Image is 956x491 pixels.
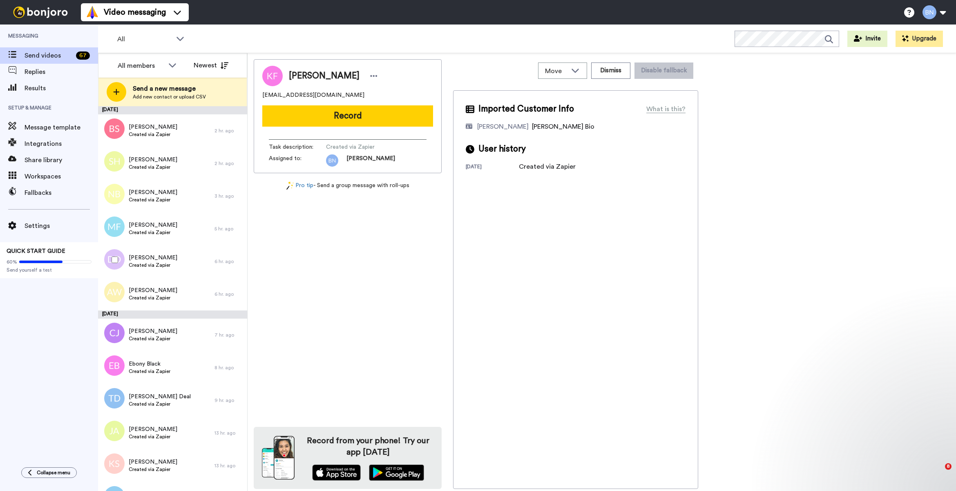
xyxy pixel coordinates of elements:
img: bs.png [104,118,125,139]
span: 8 [945,463,952,470]
span: [PERSON_NAME] [129,156,177,164]
span: Created via Zapier [129,164,177,170]
span: Add new contact or upload CSV [133,94,206,100]
button: Disable fallback [634,62,693,79]
span: Created via Zapier [129,262,177,268]
button: Dismiss [591,62,630,79]
img: ja.png [104,421,125,441]
span: [PERSON_NAME] [346,154,395,167]
span: [PERSON_NAME] [129,286,177,295]
span: Imported Customer Info [478,103,574,115]
div: 2 hr. ago [214,160,243,167]
img: cj.png [104,323,125,343]
h4: Record from your phone! Try our app [DATE] [303,435,433,458]
span: Created via Zapier [326,143,404,151]
img: appstore [312,464,361,481]
div: 7 hr. ago [214,332,243,338]
img: mf.png [104,216,125,237]
img: aw.png [104,282,125,302]
div: 5 hr. ago [214,225,243,232]
span: [PERSON_NAME] [129,221,177,229]
div: 13 hr. ago [214,430,243,436]
span: [PERSON_NAME] [129,425,177,433]
div: 6 hr. ago [214,258,243,265]
span: [PERSON_NAME] Deal [129,393,191,401]
span: Created via Zapier [129,335,177,342]
span: Send yourself a test [7,267,92,273]
img: vm-color.svg [86,6,99,19]
img: bn.png [326,154,338,167]
span: Created via Zapier [129,131,177,138]
span: Created via Zapier [129,229,177,236]
span: [PERSON_NAME] [289,70,360,82]
span: Move [545,66,567,76]
img: ks.png [104,453,125,474]
div: [DATE] [466,163,519,172]
span: Message template [25,123,98,132]
img: nb.png [104,184,125,204]
span: Created via Zapier [129,401,191,407]
div: 3 hr. ago [214,193,243,199]
iframe: Intercom live chat [928,463,948,483]
span: [PERSON_NAME] [129,123,177,131]
button: Record [262,105,433,127]
button: Collapse menu [21,467,77,478]
img: sh.png [104,151,125,172]
span: Created via Zapier [129,433,177,440]
span: [PERSON_NAME] [129,327,177,335]
div: [DATE] [98,106,247,114]
div: [DATE] [98,310,247,319]
img: eb.png [104,355,125,376]
span: Ebony Black [129,360,170,368]
span: Task description : [269,143,326,151]
span: Created via Zapier [129,368,170,375]
div: [PERSON_NAME] [477,122,529,132]
img: magic-wand.svg [286,181,294,190]
div: Created via Zapier [519,162,576,172]
span: User history [478,143,526,155]
div: 9 hr. ago [214,397,243,404]
div: All members [118,61,164,71]
span: [PERSON_NAME] [129,458,177,466]
img: download [262,436,295,480]
img: Image of Kahmla Folie [262,66,283,86]
span: Integrations [25,139,98,149]
span: Assigned to: [269,154,326,167]
span: [PERSON_NAME] [129,188,177,196]
span: [PERSON_NAME] [129,254,177,262]
span: Workspaces [25,172,98,181]
img: playstore [369,464,424,481]
div: 13 hr. ago [214,462,243,469]
button: Upgrade [896,31,943,47]
span: 60% [7,259,17,265]
img: td.png [104,388,125,408]
span: [PERSON_NAME] Bio [532,123,594,130]
button: Newest [188,57,235,74]
span: Replies [25,67,98,77]
button: Invite [847,31,887,47]
span: Settings [25,221,98,231]
span: All [117,34,172,44]
img: bj-logo-header-white.svg [10,7,71,18]
span: Send videos [25,51,73,60]
div: 67 [76,51,90,60]
span: Created via Zapier [129,466,177,473]
div: 6 hr. ago [214,291,243,297]
span: Fallbacks [25,188,98,198]
span: Share library [25,155,98,165]
div: 8 hr. ago [214,364,243,371]
span: Results [25,83,98,93]
a: Pro tip [286,181,313,190]
div: - Send a group message with roll-ups [254,181,442,190]
div: What is this? [646,104,686,114]
span: Collapse menu [37,469,70,476]
span: Send a new message [133,84,206,94]
span: Created via Zapier [129,295,177,301]
span: Video messaging [104,7,166,18]
span: [EMAIL_ADDRESS][DOMAIN_NAME] [262,91,364,99]
span: Created via Zapier [129,196,177,203]
div: 2 hr. ago [214,127,243,134]
span: QUICK START GUIDE [7,248,65,254]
